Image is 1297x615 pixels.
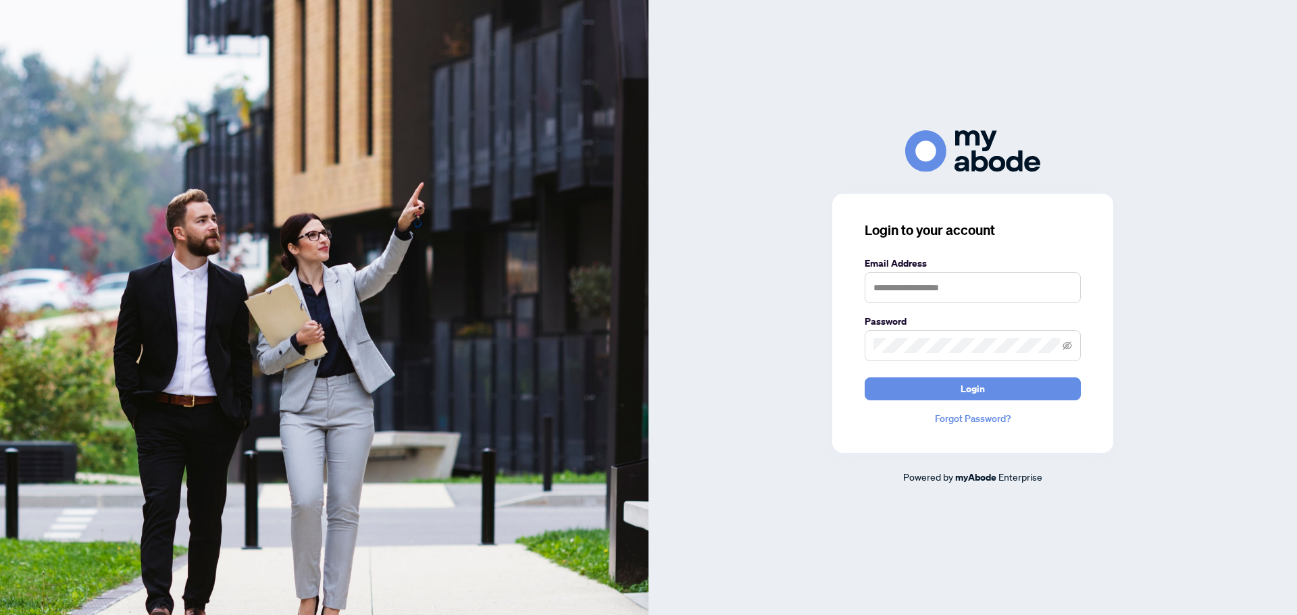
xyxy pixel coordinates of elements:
[865,256,1081,271] label: Email Address
[903,471,953,483] span: Powered by
[905,130,1040,171] img: ma-logo
[865,221,1081,240] h3: Login to your account
[865,411,1081,426] a: Forgot Password?
[961,378,985,400] span: Login
[955,470,996,485] a: myAbode
[865,314,1081,329] label: Password
[865,377,1081,400] button: Login
[998,471,1042,483] span: Enterprise
[1063,341,1072,350] span: eye-invisible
